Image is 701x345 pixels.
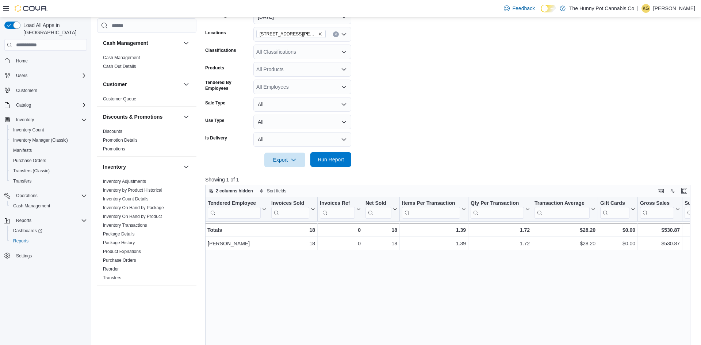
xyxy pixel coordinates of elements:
span: Customers [16,88,37,93]
button: Invoices Sold [271,200,315,219]
div: Gift Cards [600,200,629,207]
div: Tendered Employee [208,200,261,207]
a: Purchase Orders [103,258,136,263]
span: Inventory [13,115,87,124]
button: Transfers (Classic) [7,166,90,176]
div: $0.00 [600,226,635,234]
button: Manifests [7,145,90,156]
p: | [637,4,639,13]
button: All [253,97,351,112]
a: Cash Out Details [103,64,136,69]
a: Transfers (Classic) [10,166,53,175]
span: Export [269,153,301,167]
button: Reports [13,216,34,225]
div: Gross Sales [640,200,674,207]
span: Reorder [103,266,119,272]
span: Run Report [318,156,344,163]
div: Transaction Average [535,200,590,219]
button: Remove 1288 Ritson Rd N from selection in this group [318,32,322,36]
div: 18 [365,239,397,248]
a: Promotions [103,146,125,152]
div: $530.87 [640,239,680,248]
a: Cash Management [10,202,53,210]
a: Inventory by Product Historical [103,188,162,193]
a: Feedback [501,1,538,16]
h3: Customer [103,81,127,88]
button: Enter fullscreen [680,187,689,195]
div: Transaction Average [535,200,590,207]
div: Items Per Transaction [402,200,460,207]
div: Gross Sales [640,200,674,219]
a: Customers [13,86,40,95]
button: Gross Sales [640,200,680,219]
a: Inventory Manager (Classic) [10,136,71,145]
span: Cash Management [13,203,50,209]
button: Reports [1,215,90,226]
a: Inventory On Hand by Package [103,205,164,210]
a: Cash Management [103,55,140,60]
div: Invoices Ref [320,200,355,219]
button: Open list of options [341,49,347,55]
button: Cash Management [7,201,90,211]
div: Qty Per Transaction [471,200,524,207]
h3: Cash Management [103,39,148,47]
div: Tendered Employee [208,200,261,219]
button: Keyboard shortcuts [656,187,665,195]
span: KG [643,4,649,13]
div: 18 [365,226,397,234]
span: Dashboards [10,226,87,235]
div: Cash Management [97,53,196,74]
button: Tendered Employee [208,200,267,219]
span: Feedback [513,5,535,12]
button: Inventory Manager (Classic) [7,135,90,145]
span: Inventory Count [10,126,87,134]
span: Promotion Details [103,137,138,143]
div: Qty Per Transaction [471,200,524,219]
label: Sale Type [205,100,225,106]
a: Transfers [103,275,121,280]
span: [STREET_ADDRESS][PERSON_NAME] [260,30,317,38]
span: Inventory by Product Historical [103,187,162,193]
button: Catalog [13,101,34,110]
div: Inventory [97,177,196,285]
a: Reports [10,237,31,245]
button: Sort fields [257,187,289,195]
span: Package Details [103,231,135,237]
a: Inventory Count [10,126,47,134]
div: 18 [271,226,315,234]
span: Product Expirations [103,249,141,254]
span: Transfers [13,178,31,184]
span: Home [13,56,87,65]
button: 2 columns hidden [206,187,256,195]
div: Invoices Ref [320,200,355,207]
a: Customer Queue [103,96,136,101]
span: Inventory On Hand by Package [103,205,164,211]
button: Inventory [182,162,191,171]
div: 1.39 [402,226,466,234]
span: Settings [16,253,32,259]
button: Open list of options [341,84,347,90]
button: Qty Per Transaction [471,200,530,219]
span: Inventory Manager (Classic) [10,136,87,145]
div: $530.87 [640,226,680,234]
span: Inventory Manager (Classic) [13,137,68,143]
button: Customers [1,85,90,96]
span: Reports [13,238,28,244]
h3: Discounts & Promotions [103,113,162,120]
p: The Hunny Pot Cannabis Co [569,4,634,13]
button: Home [1,55,90,66]
div: 1.39 [402,239,466,248]
div: 18 [271,239,315,248]
div: Items Per Transaction [402,200,460,219]
button: Invoices Ref [320,200,361,219]
span: Reports [13,216,87,225]
span: Cash Management [103,55,140,61]
span: Inventory Count [13,127,44,133]
button: Items Per Transaction [402,200,466,219]
button: Open list of options [341,31,347,37]
input: Dark Mode [541,5,556,12]
p: Showing 1 of 1 [205,176,695,183]
button: Open list of options [341,66,347,72]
